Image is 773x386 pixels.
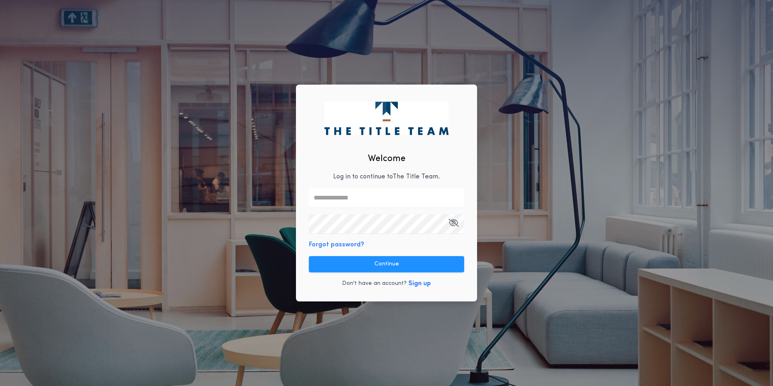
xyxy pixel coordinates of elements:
[342,280,407,288] p: Don't have an account?
[408,279,431,288] button: Sign up
[368,152,406,165] h2: Welcome
[309,256,464,272] button: Continue
[333,172,440,182] p: Log in to continue to The Title Team .
[324,102,448,135] img: logo
[309,240,364,250] button: Forgot password?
